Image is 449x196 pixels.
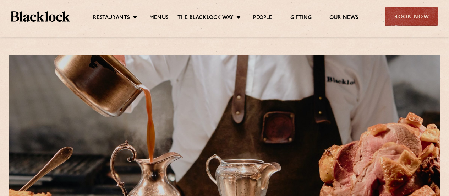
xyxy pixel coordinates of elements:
[253,15,272,22] a: People
[329,15,359,22] a: Our News
[149,15,169,22] a: Menus
[385,7,438,26] div: Book Now
[11,11,70,21] img: BL_Textured_Logo-footer-cropped.svg
[93,15,130,22] a: Restaurants
[290,15,312,22] a: Gifting
[177,15,234,22] a: The Blacklock Way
